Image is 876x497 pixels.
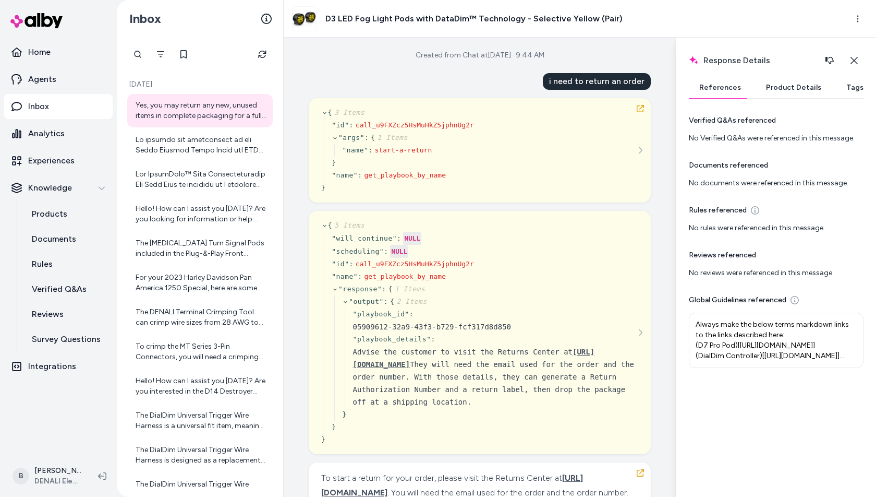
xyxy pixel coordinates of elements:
[349,298,384,305] span: " output "
[364,273,446,280] span: get_playbook_by_name
[28,100,49,113] p: Inbox
[321,184,325,192] span: }
[689,133,863,144] div: No Verified Q&As were referenced in this message.
[356,121,474,129] span: call_u9FXZcz5HsMuHkZ5jphnUg2r
[6,459,90,493] button: B[PERSON_NAME]DENALI Electronics
[127,197,273,231] a: Hello! How can I assist you [DATE]? Are you looking for information or help with a product from D...
[4,354,113,379] a: Integrations
[390,298,427,305] span: {
[393,285,425,293] span: 1 Items
[356,260,474,268] span: call_u9FXZcz5HsMuHkZ5jphnUg2r
[332,221,364,229] span: 5 Items
[21,227,113,252] a: Documents
[332,260,349,268] span: " id "
[4,148,113,173] a: Experiences
[21,277,113,302] a: Verified Q&As
[127,232,273,265] a: The [MEDICAL_DATA] Turn Signal Pods included in the Plug-&-Play Front [MEDICAL_DATA] Turn Signal ...
[342,146,368,154] span: " name "
[28,360,76,373] p: Integrations
[136,100,266,121] div: Yes, you may return any new, unused items in complete packaging for a full refund [DATE] of deliv...
[32,258,53,270] p: Rules
[382,284,386,294] div: :
[390,245,408,258] div: NULL
[252,44,273,65] button: Refresh
[28,155,75,167] p: Experiences
[358,170,362,181] div: :
[127,94,273,127] a: Yes, you may return any new, unused items in complete packaging for a full refund [DATE] of deliv...
[32,208,67,220] p: Products
[689,160,768,171] p: Documents referenced
[689,250,756,261] p: Reviews referenced
[21,327,113,352] a: Survey Questions
[4,67,113,92] a: Agents
[28,46,51,58] p: Home
[13,468,29,484] span: B
[127,439,273,472] a: The DialDim Universal Trigger Wire Harness is designed as a replacement part for the Universal Di...
[353,335,431,343] span: " playbook_details "
[332,109,364,116] span: 3 Items
[332,121,349,129] span: " id "
[21,252,113,277] a: Rules
[689,77,751,98] button: References
[384,246,388,257] div: :
[332,423,336,431] span: }
[136,307,266,328] div: The DENALI Terminal Crimping Tool can crimp wire sizes from 28 AWG to 18 AWG. So, the maximum wir...
[332,234,397,242] span: " will_continue "
[127,335,273,369] a: To crimp the MT Series 3-Pin Connectors, you will need a crimping tool such as the affordable DEN...
[136,204,266,224] div: Hello! How can I assist you [DATE]? Are you looking for information or help with a product from D...
[394,298,427,305] span: 2 Items
[32,233,76,245] p: Documents
[28,182,72,194] p: Knowledge
[349,259,354,269] div: :
[696,319,857,361] p: Always make the below terms markdown links to the links described here: (D7 Pro Pod)[[URL][DOMAIN...
[34,466,81,476] p: [PERSON_NAME]
[28,73,56,86] p: Agents
[342,410,346,418] span: }
[349,120,354,131] div: :
[689,223,863,233] div: No rules were referenced in this message.
[127,404,273,437] a: The DialDim Universal Trigger Wire Harness is a universal fit item, meaning it is not vehicle-spe...
[21,302,113,327] a: Reviews
[375,134,408,141] span: 1 Items
[368,145,372,156] div: :
[136,410,266,431] div: The DialDim Universal Trigger Wire Harness is a universal fit item, meaning it is not vehicle-spe...
[34,476,81,487] span: DENALI Electronics
[136,445,266,466] div: The DialDim Universal Trigger Wire Harness is designed as a replacement part for the Universal Di...
[689,50,840,71] h2: Response Details
[431,334,435,345] div: :
[328,109,365,116] span: {
[4,94,113,119] a: Inbox
[136,376,266,397] div: Hello! How can I assist you [DATE]? Are you interested in the D14 Destroyer LED Motorcycle Headli...
[10,13,63,28] img: alby Logo
[353,321,638,333] div: 05909612-32a9-43f3-b729-fcf317d8d850
[689,115,776,126] p: Verified Q&As referenced
[543,73,651,90] div: i need to return an order
[28,127,65,140] p: Analytics
[136,169,266,190] div: Lor IpsumDolo™ Sita Consecteturadip Eli Sedd Eius te incididu ut l etdolorem ali eni adm ve quis ...
[127,266,273,300] a: For your 2023 Harley Davidson Pan America 1250 Special, here are some mounting bracket options co...
[150,44,171,65] button: Filter
[689,295,786,305] p: Global Guidelines referenced
[634,144,647,157] button: See more
[388,285,425,293] span: {
[403,232,421,245] div: NULL
[32,308,64,321] p: Reviews
[136,238,266,259] div: The [MEDICAL_DATA] Turn Signal Pods included in the Plug-&-Play Front [MEDICAL_DATA] Turn Signal ...
[321,435,325,443] span: }
[409,309,413,319] div: :
[127,370,273,403] a: Hello! How can I assist you [DATE]? Are you interested in the D14 Destroyer LED Motorcycle Headli...
[129,11,161,27] h2: Inbox
[136,273,266,293] div: For your 2023 Harley Davidson Pan America 1250 Special, here are some mounting bracket options co...
[4,175,113,200] button: Knowledge
[32,283,87,295] p: Verified Q&As
[397,233,401,244] div: :
[332,171,358,179] span: " name "
[338,134,364,141] span: " args "
[384,297,388,307] div: :
[375,146,432,154] span: start-a-return
[127,79,273,90] p: [DATE]
[4,121,113,146] a: Analytics
[332,159,336,167] span: }
[21,202,113,227] a: Products
[836,77,874,98] button: Tags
